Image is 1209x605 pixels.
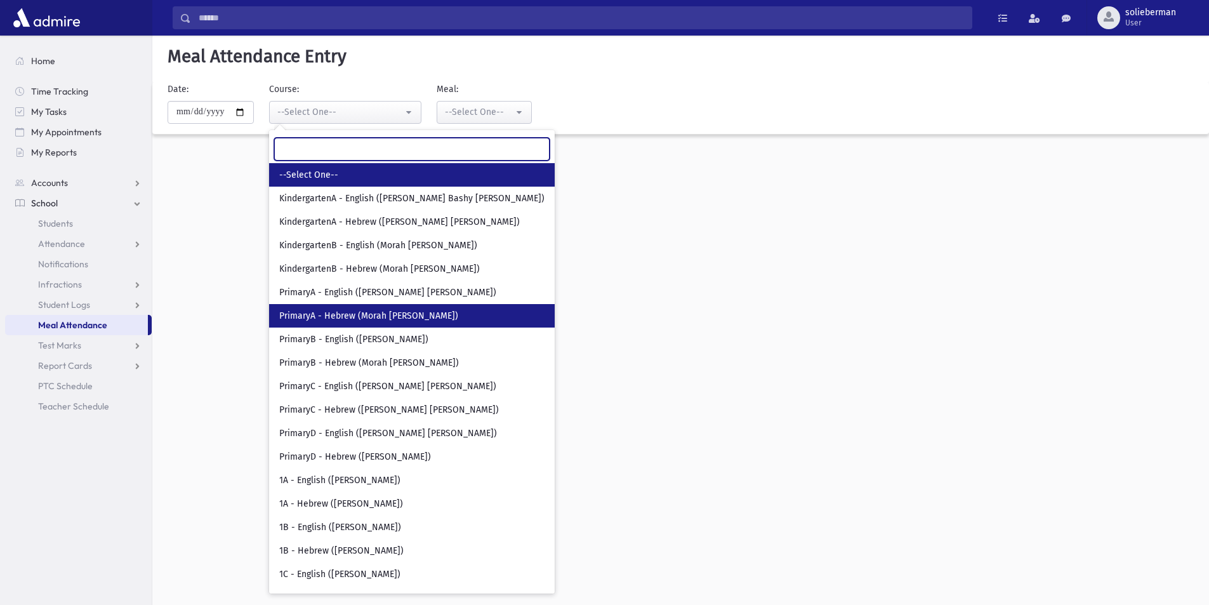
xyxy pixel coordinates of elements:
[279,568,400,581] span: 1C - English ([PERSON_NAME])
[437,101,532,124] button: --Select One--
[279,239,477,252] span: KindergartenB - English (Morah [PERSON_NAME])
[38,340,81,351] span: Test Marks
[31,147,77,158] span: My Reports
[279,451,431,463] span: PrimaryD - Hebrew ([PERSON_NAME])
[1125,18,1176,28] span: User
[5,213,152,234] a: Students
[279,521,401,534] span: 1B - English ([PERSON_NAME])
[162,46,1199,67] h5: Meal Attendance Entry
[279,286,496,299] span: PrimaryA - English ([PERSON_NAME] [PERSON_NAME])
[5,51,152,71] a: Home
[279,357,459,369] span: PrimaryB - Hebrew (Morah [PERSON_NAME])
[5,193,152,213] a: School
[5,142,152,163] a: My Reports
[445,105,513,119] div: --Select One--
[31,126,102,138] span: My Appointments
[5,102,152,122] a: My Tasks
[269,101,421,124] button: --Select One--
[38,401,109,412] span: Teacher Schedule
[5,274,152,295] a: Infractions
[279,192,545,205] span: KindergartenA - English ([PERSON_NAME] Bashy [PERSON_NAME])
[5,376,152,396] a: PTC Schedule
[5,254,152,274] a: Notifications
[279,474,400,487] span: 1A - English ([PERSON_NAME])
[5,234,152,254] a: Attendance
[38,258,88,270] span: Notifications
[5,315,148,335] a: Meal Attendance
[279,427,497,440] span: PrimaryD - English ([PERSON_NAME] [PERSON_NAME])
[274,138,550,161] input: Search
[277,105,403,119] div: --Select One--
[31,197,58,209] span: School
[10,5,83,30] img: AdmirePro
[437,83,458,96] label: Meal:
[38,319,107,331] span: Meal Attendance
[38,299,90,310] span: Student Logs
[279,310,458,322] span: PrimaryA - Hebrew (Morah [PERSON_NAME])
[38,279,82,290] span: Infractions
[168,83,188,96] label: Date:
[5,295,152,315] a: Student Logs
[38,238,85,249] span: Attendance
[5,356,152,376] a: Report Cards
[38,380,93,392] span: PTC Schedule
[31,55,55,67] span: Home
[279,333,428,346] span: PrimaryB - English ([PERSON_NAME])
[31,177,68,189] span: Accounts
[279,263,480,276] span: KindergartenB - Hebrew (Morah [PERSON_NAME])
[279,380,496,393] span: PrimaryC - English ([PERSON_NAME] [PERSON_NAME])
[5,122,152,142] a: My Appointments
[191,6,972,29] input: Search
[5,335,152,356] a: Test Marks
[279,216,520,229] span: KindergartenA - Hebrew ([PERSON_NAME] [PERSON_NAME])
[279,404,499,416] span: PrimaryC - Hebrew ([PERSON_NAME] [PERSON_NAME])
[1125,8,1176,18] span: solieberman
[279,545,404,557] span: 1B - Hebrew ([PERSON_NAME])
[38,360,92,371] span: Report Cards
[5,396,152,416] a: Teacher Schedule
[38,218,73,229] span: Students
[31,86,88,97] span: Time Tracking
[269,83,299,96] label: Course:
[5,173,152,193] a: Accounts
[5,81,152,102] a: Time Tracking
[279,498,403,510] span: 1A - Hebrew ([PERSON_NAME])
[31,106,67,117] span: My Tasks
[279,169,338,182] span: --Select One--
